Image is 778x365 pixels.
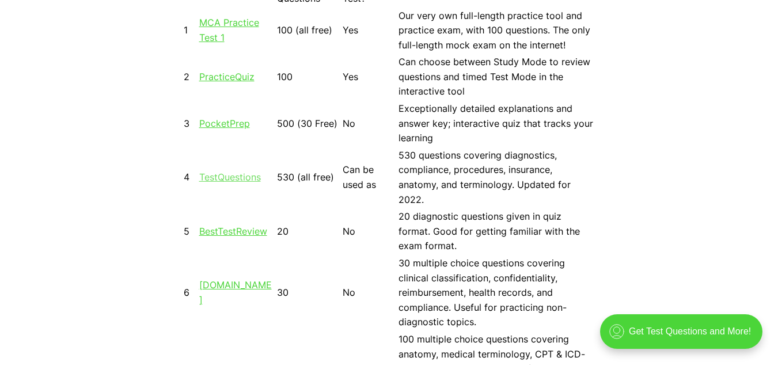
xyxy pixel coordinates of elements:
[199,171,261,183] a: TestQuestions
[342,54,397,100] td: Yes
[276,255,341,330] td: 30
[276,8,341,54] td: 100 (all free)
[342,209,397,254] td: No
[199,17,259,43] a: MCA Practice Test 1
[398,209,595,254] td: 20 diagnostic questions given in quiz format. Good for getting familiar with the exam format.
[183,8,198,54] td: 1
[183,148,198,208] td: 4
[183,54,198,100] td: 2
[199,118,250,129] a: PocketPrep
[398,54,595,100] td: Can choose between Study Mode to review questions and timed Test Mode in the interactive tool
[183,255,198,330] td: 6
[199,71,255,82] a: PracticeQuiz
[590,308,778,365] iframe: portal-trigger
[199,279,272,306] a: [DOMAIN_NAME]
[398,8,595,54] td: Our very own full-length practice tool and practice exam, with 100 questions. The only full-lengt...
[342,101,397,146] td: No
[183,209,198,254] td: 5
[183,101,198,146] td: 3
[398,255,595,330] td: 30 multiple choice questions covering clinical classification, confidentiality, reimbursement, he...
[342,8,397,54] td: Yes
[276,54,341,100] td: 100
[276,148,341,208] td: 530 (all free)
[199,225,267,237] a: BestTestReview
[342,148,397,208] td: Can be used as
[276,101,341,146] td: 500 (30 Free)
[398,148,595,208] td: 530 questions covering diagnostics, compliance, procedures, insurance, anatomy, and terminology. ...
[398,101,595,146] td: Exceptionally detailed explanations and answer key; interactive quiz that tracks your learning
[276,209,341,254] td: 20
[342,255,397,330] td: No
